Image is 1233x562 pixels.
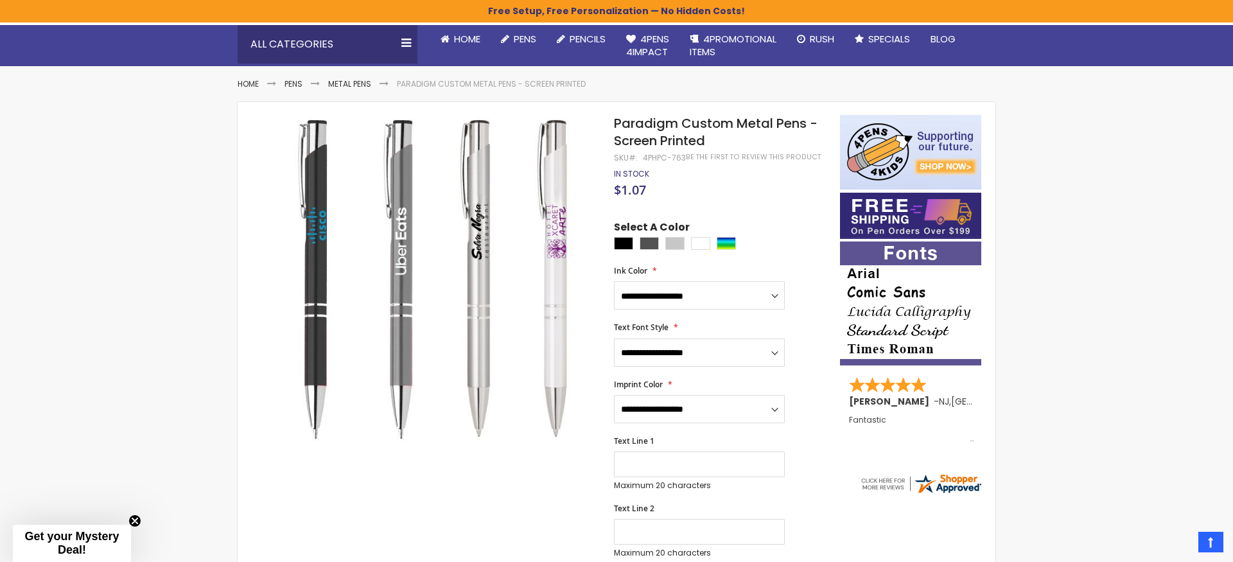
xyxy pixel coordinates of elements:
[810,32,834,46] span: Rush
[868,32,910,46] span: Specials
[570,32,606,46] span: Pencils
[614,237,633,250] div: Black
[614,322,669,333] span: Text Font Style
[430,25,491,53] a: Home
[328,78,371,89] a: Metal Pens
[686,152,821,162] a: Be the first to review this product
[840,241,981,365] img: font-personalization-examples
[614,379,663,390] span: Imprint Color
[614,480,785,491] p: Maximum 20 characters
[844,25,920,53] a: Specials
[920,25,966,53] a: Blog
[614,265,647,276] span: Ink Color
[1198,532,1223,552] a: Top
[939,395,949,408] span: NJ
[859,472,983,495] img: 4pens.com widget logo
[840,193,981,239] img: Free shipping on orders over $199
[454,32,480,46] span: Home
[491,25,547,53] a: Pens
[691,237,710,250] div: White
[849,395,934,408] span: [PERSON_NAME]
[238,25,417,64] div: All Categories
[849,416,974,443] div: Fantastic
[643,153,686,163] div: 4PHPC-763
[614,114,818,150] span: Paradigm Custom Metal Pens - Screen Printed
[640,237,659,250] div: Gunmetal
[614,503,654,514] span: Text Line 2
[614,548,785,558] p: Maximum 20 characters
[690,32,776,58] span: 4PROMOTIONAL ITEMS
[547,25,616,53] a: Pencils
[859,487,983,498] a: 4pens.com certificate URL
[679,25,787,67] a: 4PROMOTIONALITEMS
[614,435,654,446] span: Text Line 1
[128,514,141,527] button: Close teaser
[614,169,649,179] div: Availability
[626,32,669,58] span: 4Pens 4impact
[263,114,597,447] img: Paradigm Custom Metal Pens - Screen Printed
[840,115,981,189] img: 4pens 4 kids
[717,237,736,250] div: Assorted
[614,181,646,198] span: $1.07
[951,395,1045,408] span: [GEOGRAPHIC_DATA]
[238,78,259,89] a: Home
[397,79,586,89] li: Paradigm Custom Metal Pens - Screen Printed
[614,168,649,179] span: In stock
[934,395,1045,408] span: - ,
[665,237,685,250] div: Silver
[616,25,679,67] a: 4Pens4impact
[284,78,302,89] a: Pens
[13,525,131,562] div: Get your Mystery Deal!Close teaser
[24,530,119,556] span: Get your Mystery Deal!
[931,32,956,46] span: Blog
[614,220,690,238] span: Select A Color
[614,152,638,163] strong: SKU
[514,32,536,46] span: Pens
[787,25,844,53] a: Rush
